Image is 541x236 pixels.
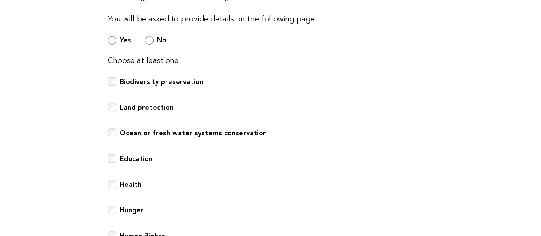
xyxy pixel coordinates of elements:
[120,155,153,163] b: Education
[120,103,174,111] b: Land protection
[157,36,166,44] b: No
[120,206,144,214] b: Hunger
[108,55,434,67] p: Choose at least one:
[120,180,142,188] b: Health
[108,13,434,25] p: You will be asked to provide details on the following page.
[120,78,204,86] b: Biodiversity preservation
[120,36,131,44] b: Yes
[120,129,267,137] b: Ocean or fresh water systems conservation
